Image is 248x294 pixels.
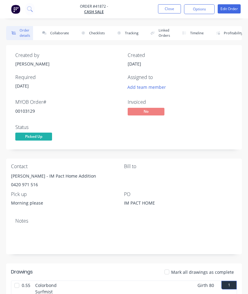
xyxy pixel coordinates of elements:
div: 00103129 [15,108,120,114]
div: Bill to [124,164,237,169]
span: [DATE] [128,61,141,67]
button: Linked Orders [145,26,173,40]
div: Notes [15,218,233,224]
div: Morning please [11,200,124,206]
button: Timeline [177,26,207,40]
button: Collaborate [37,26,72,40]
div: Drawings [11,268,33,276]
div: Status [15,124,120,130]
button: Options [184,4,215,14]
span: No [128,108,164,115]
button: Picked Up [15,133,52,142]
button: Close [158,4,181,13]
div: Pick up [11,191,124,197]
button: 1 [221,281,237,289]
button: Order details [6,26,33,40]
button: Profitability [210,26,246,40]
span: Order #41872 - [80,4,108,9]
button: Checklists [76,26,108,40]
div: 0420 971 516 [11,180,124,189]
div: Created [128,52,233,58]
button: Add team member [128,83,169,91]
span: Colorbond Surfmist [33,281,76,292]
div: [PERSON_NAME] - IM Pact Home Addition0420 971 516 [11,172,124,191]
div: Contact [11,164,124,169]
div: [PERSON_NAME] [15,61,120,67]
span: Mark all drawings as complete [171,269,234,275]
div: PO [124,191,237,197]
button: Add team member [124,83,169,91]
span: Picked Up [15,133,52,140]
div: Invoiced [128,99,233,105]
span: [DATE] [15,83,29,89]
div: IM PACT HOME [124,200,201,208]
div: MYOB Order # [15,99,120,105]
button: Tracking [111,26,141,40]
a: CASH SALE [80,9,108,15]
div: [PERSON_NAME] - IM Pact Home Addition [11,172,124,180]
span: 0.55 [19,281,33,292]
div: Created by [15,52,120,58]
div: Assigned to [128,74,233,80]
button: Edit Order [218,4,241,13]
span: Girth 80 [197,281,214,290]
img: Factory [11,5,20,14]
div: Required [15,74,120,80]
